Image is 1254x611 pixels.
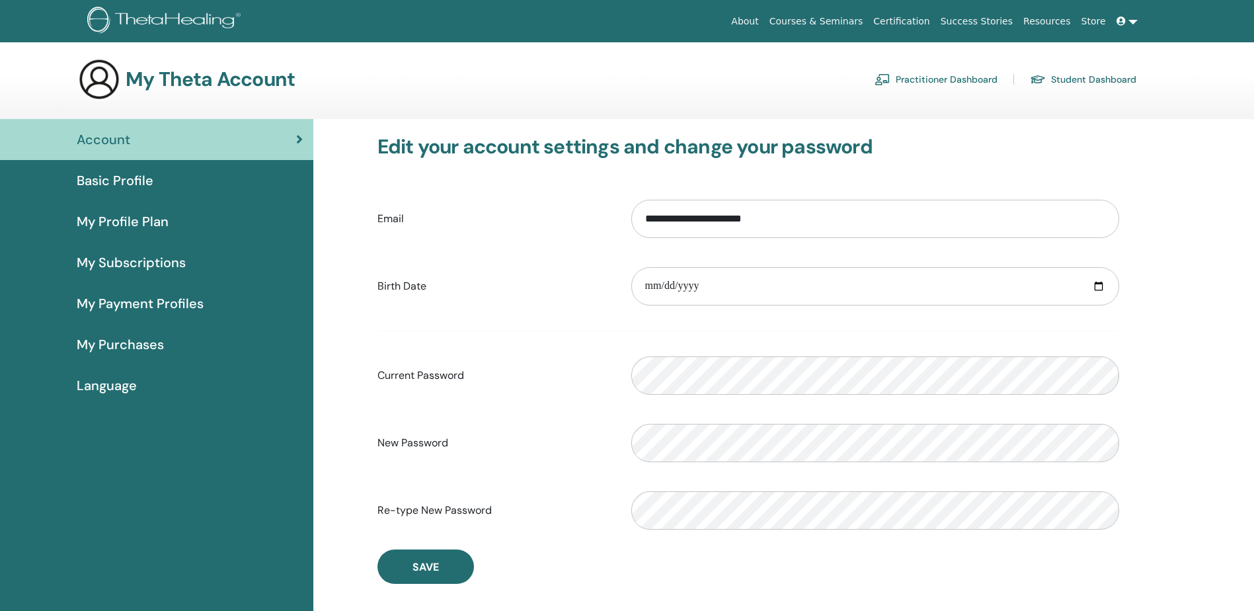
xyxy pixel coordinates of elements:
[77,294,204,313] span: My Payment Profiles
[368,206,621,231] label: Email
[1030,74,1046,85] img: graduation-cap.svg
[77,130,130,149] span: Account
[764,9,869,34] a: Courses & Seminars
[77,376,137,395] span: Language
[77,335,164,354] span: My Purchases
[368,274,621,299] label: Birth Date
[126,67,295,91] h3: My Theta Account
[77,171,153,190] span: Basic Profile
[412,560,439,574] span: Save
[78,58,120,101] img: generic-user-icon.jpg
[935,9,1018,34] a: Success Stories
[77,212,169,231] span: My Profile Plan
[377,135,1119,159] h3: Edit your account settings and change your password
[368,430,621,456] label: New Password
[875,73,890,85] img: chalkboard-teacher.svg
[875,69,998,90] a: Practitioner Dashboard
[368,498,621,523] label: Re-type New Password
[77,253,186,272] span: My Subscriptions
[1030,69,1136,90] a: Student Dashboard
[726,9,764,34] a: About
[87,7,245,36] img: logo.png
[377,550,474,584] button: Save
[1076,9,1111,34] a: Store
[1018,9,1076,34] a: Resources
[368,363,621,388] label: Current Password
[868,9,935,34] a: Certification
